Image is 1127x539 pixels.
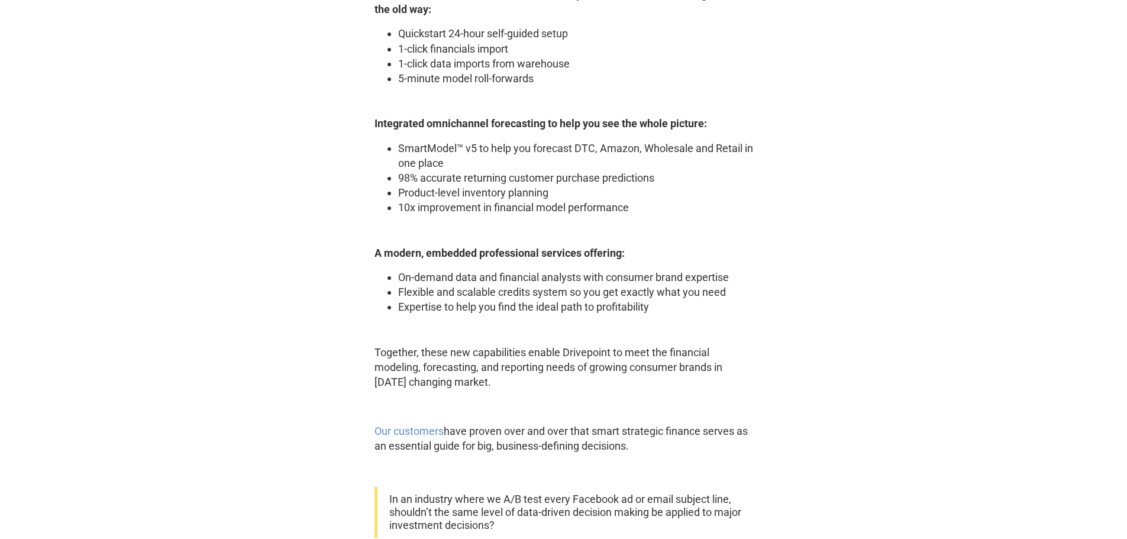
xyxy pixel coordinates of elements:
li: 5-minute model roll-forwards [398,71,753,86]
li: 1-click financials import [398,41,753,56]
blockquote: In an industry where we A/B test every Facebook ad or email subject line, shouldn’t the same leve... [374,487,753,538]
strong: A modern, embedded professional services offering: [374,247,625,259]
p: ‍ [374,321,753,335]
li: Expertise to help you find the ideal path to profitability [398,299,753,314]
li: 1-click data imports from warehouse [398,56,753,71]
li: Flexible and scalable credits system so you get exactly what you need [398,285,753,299]
strong: I [374,117,377,130]
li: SmartModel™ v5 to help you forecast DTC, Amazon, Wholesale and Retail in one place [398,141,753,170]
p: ‍ [374,463,753,477]
p: have proven over and over that smart strategic finance serves as an essential guide for big, busi... [374,424,753,453]
li: Product-level inventory planning [398,185,753,200]
p: ‍ [374,399,753,414]
li: 98% accurate returning customer purchase predictions [398,170,753,185]
p: Together, these new capabilities enable Drivepoint to meet the financial modeling, forecasting, a... [374,345,753,390]
li: On-demand data and financial analysts with consumer brand expertise [398,270,753,285]
p: ‍ [374,221,753,236]
p: ‍ [374,92,753,106]
li: Quickstart 24-hour self-guided setup [398,26,753,41]
strong: ntegrated omnichannel forecasting to help you see the whole picture: [377,117,707,130]
a: Our customers [374,425,444,437]
li: 10x improvement in financial model performance [398,200,753,215]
